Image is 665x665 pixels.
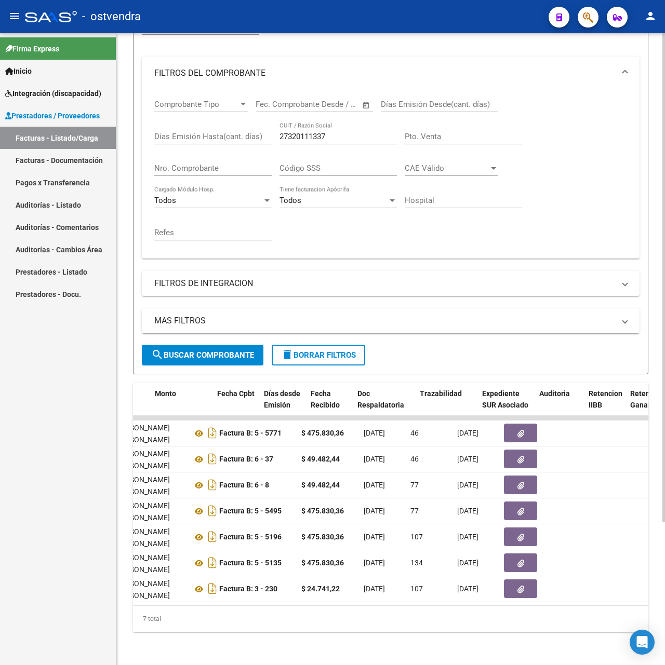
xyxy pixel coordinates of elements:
div: [PERSON_NAME] [PERSON_NAME] [114,474,184,498]
mat-icon: delete [281,348,294,361]
span: 46 [410,455,419,463]
div: Open Intercom Messenger [630,630,655,655]
strong: Factura B: 5 - 5495 [219,507,282,515]
strong: $ 475.830,36 [301,559,344,567]
div: [PERSON_NAME] [PERSON_NAME] [114,448,184,472]
strong: $ 475.830,36 [301,429,344,437]
mat-icon: person [644,10,657,22]
span: [DATE] [457,559,478,567]
span: Inicio [5,65,32,77]
span: [DATE] [364,481,385,489]
span: Todos [154,196,176,205]
strong: $ 24.741,22 [301,585,340,593]
button: Borrar Filtros [272,345,365,365]
mat-panel-title: FILTROS DE INTEGRACION [154,278,615,289]
span: [DATE] [457,429,478,437]
datatable-header-cell: Expediente SUR Asociado [478,383,535,428]
i: Descargar documento [206,503,219,519]
span: Integración (discapacidad) [5,88,101,99]
span: CAE Válido [405,164,489,173]
span: Expediente SUR Asociado [482,389,528,410]
div: 7 total [133,606,648,632]
div: [PERSON_NAME] [PERSON_NAME] [114,422,184,446]
div: 27320111337 [114,422,184,444]
mat-panel-title: FILTROS DEL COMPROBANTE [154,67,615,79]
span: [DATE] [457,585,478,593]
mat-icon: menu [8,10,21,22]
i: Descargar documento [206,554,219,571]
span: Todos [280,196,301,205]
div: 27320111337 [114,500,184,522]
i: Descargar documento [206,451,219,467]
mat-expansion-panel-header: FILTROS DE INTEGRACION [142,271,640,296]
datatable-header-cell: Retencion IIBB [584,383,626,428]
span: [DATE] [457,507,478,515]
div: [PERSON_NAME] [PERSON_NAME] [114,500,184,524]
span: [DATE] [364,429,385,437]
div: [PERSON_NAME] [PERSON_NAME] [114,552,184,576]
span: 46 [410,429,419,437]
span: Fecha Cpbt [217,389,255,398]
input: Fecha inicio [256,100,298,109]
span: [DATE] [364,507,385,515]
mat-icon: search [151,348,164,361]
i: Descargar documento [206,477,219,493]
span: 77 [410,507,419,515]
div: FILTROS DEL COMPROBANTE [142,90,640,259]
div: [PERSON_NAME] [PERSON_NAME] [114,578,184,602]
div: 27320111337 [114,448,184,470]
datatable-header-cell: Fecha Cpbt [213,383,260,428]
span: Fecha Recibido [311,389,340,410]
strong: Factura B: 6 - 37 [219,455,273,464]
span: Comprobante Tipo [154,100,238,109]
datatable-header-cell: Días desde Emisión [260,383,307,428]
div: 27320111337 [114,552,184,574]
span: Trazabilidad [420,389,462,398]
strong: $ 49.482,44 [301,481,340,489]
span: [DATE] [364,585,385,593]
datatable-header-cell: Monto [151,383,213,428]
datatable-header-cell: Trazabilidad [416,383,478,428]
span: Monto [155,389,176,398]
mat-expansion-panel-header: FILTROS DEL COMPROBANTE [142,57,640,90]
strong: Factura B: 5 - 5771 [219,429,282,438]
strong: Factura B: 5 - 5196 [219,533,282,541]
datatable-header-cell: Fecha Recibido [307,383,353,428]
span: Días desde Emisión [264,389,300,410]
div: 27320111337 [114,526,184,548]
strong: $ 475.830,36 [301,533,344,541]
span: Retencion IIBB [589,389,622,410]
span: [DATE] [457,533,478,541]
i: Descargar documento [206,425,219,441]
span: Prestadores / Proveedores [5,110,100,121]
span: [DATE] [457,481,478,489]
span: 134 [410,559,423,567]
strong: $ 475.830,36 [301,507,344,515]
input: Fecha fin [307,100,357,109]
span: Borrar Filtros [281,350,356,360]
span: [DATE] [364,559,385,567]
span: Auditoria [539,389,570,398]
span: [DATE] [364,533,385,541]
mat-panel-title: MAS FILTROS [154,315,615,327]
div: 27320111337 [114,578,184,600]
span: - ostvendra [82,5,141,28]
span: [DATE] [364,455,385,463]
span: [DATE] [457,455,478,463]
i: Descargar documento [206,528,219,545]
div: 27320111337 [114,474,184,496]
button: Open calendar [361,99,373,111]
div: [PERSON_NAME] [PERSON_NAME] [114,526,184,550]
datatable-header-cell: Doc Respaldatoria [353,383,416,428]
strong: $ 49.482,44 [301,455,340,463]
strong: Factura B: 6 - 8 [219,481,269,490]
datatable-header-cell: Auditoria [535,383,584,428]
span: 77 [410,481,419,489]
span: Doc Respaldatoria [357,389,404,410]
strong: Factura B: 3 - 230 [219,585,277,593]
button: Buscar Comprobante [142,345,263,365]
span: 107 [410,585,423,593]
mat-expansion-panel-header: MAS FILTROS [142,308,640,333]
span: Firma Express [5,43,59,55]
span: 107 [410,533,423,541]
